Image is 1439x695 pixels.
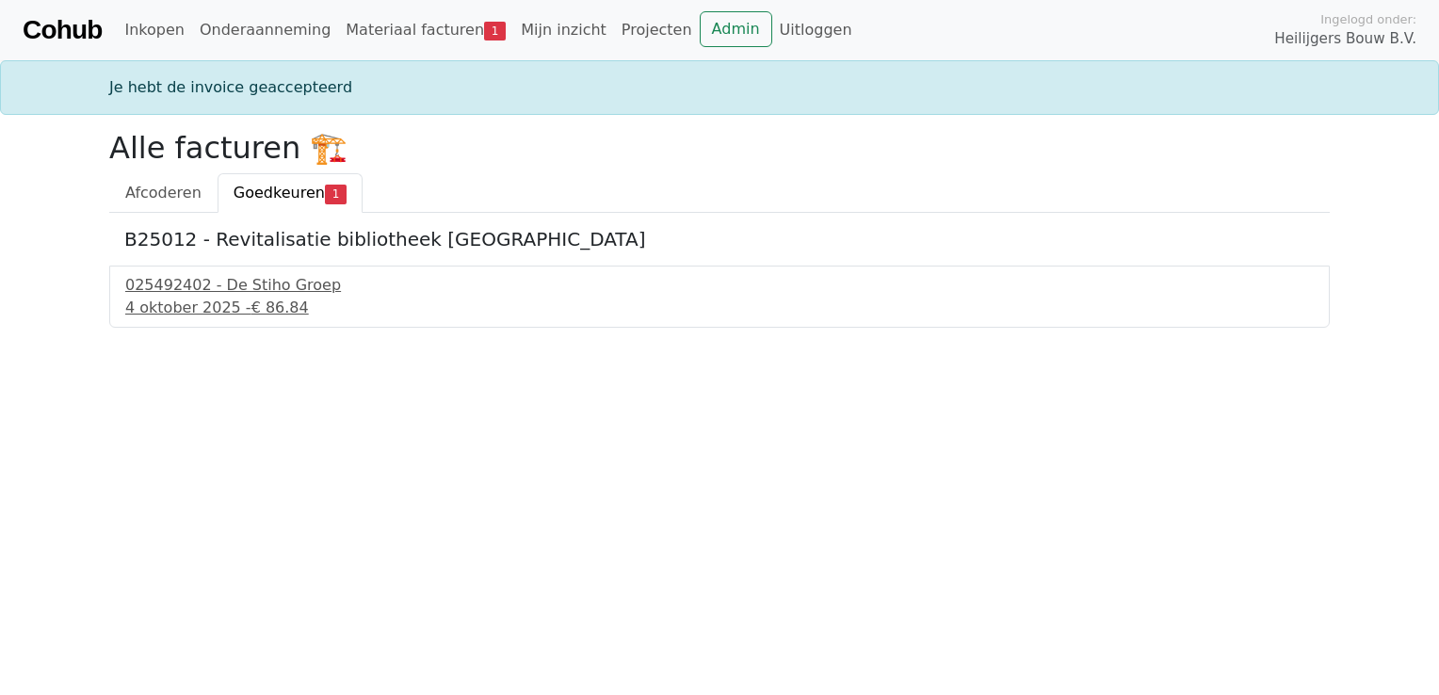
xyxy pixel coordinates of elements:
a: Afcoderen [109,173,218,213]
a: Materiaal facturen1 [338,11,513,49]
span: € 86.84 [251,299,309,316]
a: Goedkeuren1 [218,173,363,213]
a: Mijn inzicht [513,11,614,49]
a: Admin [700,11,772,47]
a: Inkopen [117,11,191,49]
span: 1 [484,22,506,40]
a: Projecten [614,11,700,49]
a: Cohub [23,8,102,53]
span: 1 [325,185,347,203]
div: 4 oktober 2025 - [125,297,1314,319]
div: Je hebt de invoice geaccepteerd [98,76,1341,99]
span: Heilijgers Bouw B.V. [1274,28,1416,50]
div: 025492402 - De Stiho Groep [125,274,1314,297]
span: Ingelogd onder: [1320,10,1416,28]
h5: B25012 - Revitalisatie bibliotheek [GEOGRAPHIC_DATA] [124,228,1315,251]
span: Afcoderen [125,184,202,202]
a: 025492402 - De Stiho Groep4 oktober 2025 -€ 86.84 [125,274,1314,319]
h2: Alle facturen 🏗️ [109,130,1330,166]
a: Onderaanneming [192,11,338,49]
a: Uitloggen [772,11,860,49]
span: Goedkeuren [234,184,325,202]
